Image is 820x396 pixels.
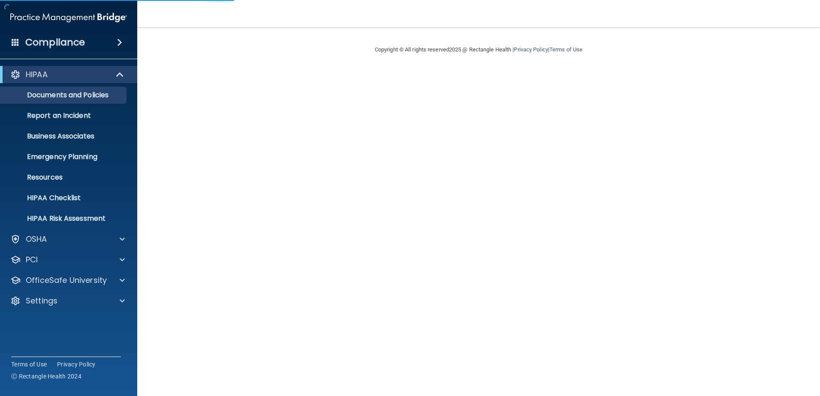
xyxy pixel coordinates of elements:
img: PMB logo [10,9,127,26]
h4: Compliance [25,36,85,48]
p: OfficeSafe University [26,275,107,285]
p: HIPAA [26,69,48,80]
p: Emergency Planning [6,153,123,161]
p: Report an Incident [6,111,123,120]
p: OSHA [26,234,47,244]
span: Ⓒ Rectangle Health 2024 [11,372,81,381]
p: HIPAA Risk Assessment [6,214,123,223]
p: Resources [6,173,123,182]
a: Settings [10,296,125,306]
p: Settings [26,296,57,306]
p: Business Associates [6,132,123,141]
div: Copyright © All rights reserved 2025 @ Rectangle Health | | [322,36,635,63]
p: PCI [26,255,38,265]
a: Privacy Policy [514,46,548,53]
a: OfficeSafe University [10,275,125,285]
a: PCI [10,255,125,265]
a: Privacy Policy [57,360,96,369]
p: Documents and Policies [6,91,123,99]
a: Terms of Use [549,46,582,53]
p: HIPAA Checklist [6,194,123,202]
a: OSHA [10,234,125,244]
a: Terms of Use [11,360,47,369]
a: HIPAA [10,69,124,80]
